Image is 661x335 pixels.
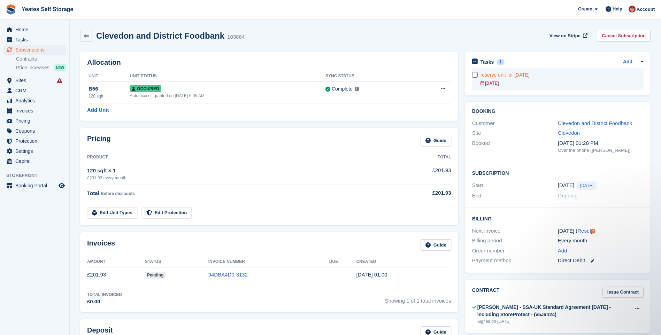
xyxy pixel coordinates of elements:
a: Preview store [57,181,66,190]
div: [DATE] [481,80,644,86]
span: View on Stripe [549,32,581,39]
span: Tasks [15,35,57,45]
time: 2025-10-01 00:00:00 UTC [558,181,574,189]
span: Showing 1 of 1 total invoices [385,291,451,306]
th: Amount [87,256,145,267]
span: Home [15,25,57,34]
div: Next invoice [472,227,558,235]
h2: Contract [472,287,500,298]
h2: Pricing [87,135,111,146]
a: menu [3,106,66,116]
div: Start [472,181,558,190]
div: Tooltip anchor [590,228,596,234]
th: Invoice Number [208,256,329,267]
div: Every month [558,237,644,245]
a: 94DBA4D0-3132 [208,272,248,278]
a: Guide [421,239,451,251]
a: menu [3,35,66,45]
a: menu [3,136,66,146]
th: Product [87,152,395,163]
div: 1 [497,59,505,65]
a: Add Unit [87,106,109,114]
div: £0.00 [87,298,122,306]
a: reserve unit for [DATE] [DATE] [481,68,644,90]
a: Reset [577,228,591,234]
div: Billing period [472,237,558,245]
div: Signed on [DATE] [477,318,631,325]
span: Subscriptions [15,45,57,55]
span: Price increases [16,64,49,71]
div: Payment method [472,257,558,265]
span: Settings [15,146,57,156]
td: £201.93 [395,163,451,185]
h2: Billing [472,215,644,222]
th: Unit Status [130,71,325,82]
span: Capital [15,156,57,166]
span: CRM [15,86,57,95]
div: Site [472,129,558,137]
i: Smart entry sync failures have occurred [57,78,62,83]
div: Direct Debit [558,257,644,265]
div: Over the phone ([PERSON_NAME]) [558,147,644,154]
a: Add [623,58,632,66]
a: menu [3,181,66,190]
th: Created [356,256,451,267]
img: icon-info-grey-7440780725fd019a000dd9b08b2336e03edf1995a4989e88bcd33f0948082b44.svg [355,87,359,91]
a: View on Stripe [547,30,589,41]
h2: Invoices [87,239,115,251]
div: End [472,192,558,200]
div: [DATE] 01:28 PM [558,139,644,147]
div: B56 [89,85,130,93]
a: menu [3,96,66,106]
span: Total [87,190,99,196]
span: Pricing [15,116,57,126]
span: Account [637,6,655,13]
h2: Booking [472,109,644,114]
div: Booked [472,139,558,154]
a: Clevedon and District Foodbank [558,120,632,126]
a: menu [3,25,66,34]
a: Edit Unit Types [87,207,137,219]
img: Wendie Tanner [629,6,636,13]
a: Issue Contract [602,287,644,298]
div: 120 sqft × 1 [87,167,395,175]
span: Create [578,6,592,13]
span: Storefront [6,172,69,179]
th: Due [329,256,356,267]
a: Yeates Self Storage [19,3,76,15]
div: £201.93 every month [87,175,395,181]
td: £201.93 [87,267,145,283]
a: Contracts [16,56,66,62]
img: stora-icon-8386f47178a22dfd0bd8f6a31ec36ba5ce8667c1dd55bd0f319d3a0aa187defe.svg [6,4,16,15]
div: Complete [332,85,353,93]
div: £201.93 [395,189,451,197]
span: Analytics [15,96,57,106]
div: Customer [472,119,558,127]
a: menu [3,126,66,136]
span: [DATE] [577,181,597,190]
div: NEW [54,64,66,71]
a: menu [3,86,66,95]
h2: Clevedon and District Foodbank [96,31,224,40]
a: Edit Protection [141,207,192,219]
th: Unit [87,71,130,82]
a: Cancel Subscription [597,30,651,41]
span: Occupied [130,85,161,92]
a: Guide [421,135,451,146]
a: menu [3,45,66,55]
span: Invoices [15,106,57,116]
a: menu [3,76,66,85]
div: Total Invoiced [87,291,122,298]
h2: Allocation [87,59,451,67]
span: Before discounts [101,191,135,196]
span: Sites [15,76,57,85]
a: menu [3,116,66,126]
span: Protection [15,136,57,146]
a: menu [3,156,66,166]
div: [PERSON_NAME] - SSA-UK Standard Agreement [DATE] - including StoreProtect - (v5Jan24) [477,304,631,318]
span: Booking Portal [15,181,57,190]
th: Status [145,256,208,267]
a: menu [3,146,66,156]
span: Pending [145,272,166,279]
h2: Subscription [472,169,644,176]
